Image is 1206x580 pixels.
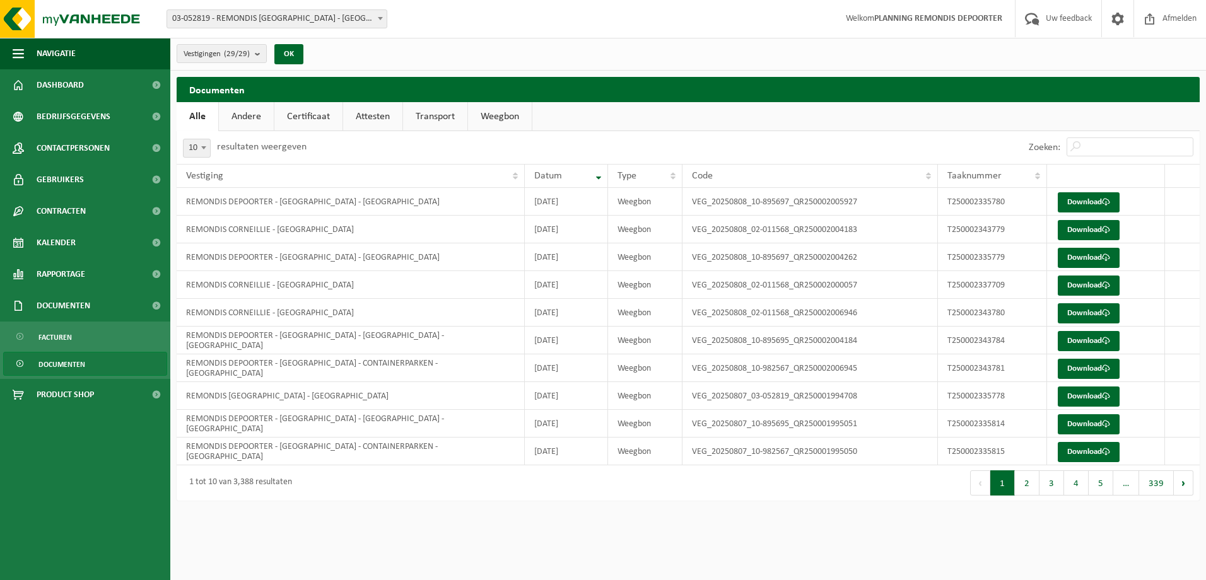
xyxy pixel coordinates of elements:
td: T250002343780 [938,299,1047,327]
a: Download [1058,359,1120,379]
span: Vestiging [186,171,223,181]
td: VEG_20250807_10-982567_QR250001995050 [682,438,938,465]
td: REMONDIS DEPOORTER - [GEOGRAPHIC_DATA] - [GEOGRAPHIC_DATA] - [GEOGRAPHIC_DATA] [177,327,525,354]
span: Documenten [38,352,85,376]
a: Attesten [343,102,402,131]
label: resultaten weergeven [217,142,307,152]
td: VEG_20250808_02-011568_QR250002004183 [682,216,938,243]
a: Documenten [3,352,167,376]
td: [DATE] [525,327,608,354]
td: VEG_20250808_10-895697_QR250002004262 [682,243,938,271]
td: T250002335814 [938,410,1047,438]
td: REMONDIS CORNEILLIE - [GEOGRAPHIC_DATA] [177,271,525,299]
a: Download [1058,414,1120,434]
span: 10 [183,139,211,158]
a: Certificaat [274,102,342,131]
td: Weegbon [608,327,682,354]
td: VEG_20250808_02-011568_QR250002006946 [682,299,938,327]
td: Weegbon [608,299,682,327]
td: T250002343784 [938,327,1047,354]
td: [DATE] [525,299,608,327]
td: VEG_20250808_10-895697_QR250002005927 [682,188,938,216]
td: VEG_20250808_02-011568_QR250002000057 [682,271,938,299]
td: REMONDIS CORNEILLIE - [GEOGRAPHIC_DATA] [177,216,525,243]
span: Dashboard [37,69,84,101]
a: Weegbon [468,102,532,131]
td: [DATE] [525,271,608,299]
span: 03-052819 - REMONDIS WEST-VLAANDEREN - OOSTENDE [167,10,387,28]
td: VEG_20250808_10-895695_QR250002004184 [682,327,938,354]
a: Alle [177,102,218,131]
td: T250002335815 [938,438,1047,465]
td: REMONDIS DEPOORTER - [GEOGRAPHIC_DATA] - [GEOGRAPHIC_DATA] [177,243,525,271]
a: Download [1058,303,1120,323]
span: Kalender [37,227,76,258]
td: REMONDIS DEPOORTER - [GEOGRAPHIC_DATA] - CONTAINERPARKEN - [GEOGRAPHIC_DATA] [177,354,525,382]
span: Type [618,171,636,181]
td: T250002335779 [938,243,1047,271]
td: T250002335778 [938,382,1047,410]
span: Gebruikers [37,164,84,195]
td: REMONDIS DEPOORTER - [GEOGRAPHIC_DATA] - [GEOGRAPHIC_DATA] [177,188,525,216]
span: Taaknummer [947,171,1002,181]
count: (29/29) [224,50,250,58]
td: Weegbon [608,216,682,243]
span: Contactpersonen [37,132,110,164]
td: [DATE] [525,216,608,243]
button: Vestigingen(29/29) [177,44,267,63]
a: Andere [219,102,274,131]
td: Weegbon [608,354,682,382]
td: Weegbon [608,410,682,438]
td: [DATE] [525,382,608,410]
td: [DATE] [525,354,608,382]
a: Download [1058,192,1120,212]
span: Navigatie [37,38,76,69]
td: VEG_20250808_10-982567_QR250002006945 [682,354,938,382]
span: Facturen [38,325,72,349]
span: Product Shop [37,379,94,410]
button: 1 [990,470,1015,496]
span: Code [692,171,713,181]
button: 3 [1039,470,1064,496]
td: [DATE] [525,243,608,271]
span: Datum [534,171,562,181]
span: Contracten [37,195,86,227]
td: [DATE] [525,188,608,216]
span: Documenten [37,290,90,322]
td: T250002335780 [938,188,1047,216]
span: … [1113,470,1139,496]
button: 4 [1064,470,1089,496]
td: REMONDIS [GEOGRAPHIC_DATA] - [GEOGRAPHIC_DATA] [177,382,525,410]
span: Rapportage [37,258,85,290]
td: REMONDIS DEPOORTER - [GEOGRAPHIC_DATA] - [GEOGRAPHIC_DATA] - [GEOGRAPHIC_DATA] [177,410,525,438]
a: Download [1058,220,1120,240]
a: Facturen [3,325,167,349]
button: OK [274,44,303,64]
span: Bedrijfsgegevens [37,101,110,132]
div: 1 tot 10 van 3,388 resultaten [183,472,292,494]
span: 03-052819 - REMONDIS WEST-VLAANDEREN - OOSTENDE [167,9,387,28]
a: Download [1058,386,1120,407]
td: [DATE] [525,410,608,438]
strong: PLANNING REMONDIS DEPOORTER [874,14,1002,23]
button: 2 [1015,470,1039,496]
button: Previous [970,470,990,496]
td: [DATE] [525,438,608,465]
td: REMONDIS DEPOORTER - [GEOGRAPHIC_DATA] - CONTAINERPARKEN - [GEOGRAPHIC_DATA] [177,438,525,465]
button: Next [1174,470,1193,496]
span: 10 [184,139,210,157]
button: 339 [1139,470,1174,496]
a: Download [1058,275,1120,296]
td: T250002337709 [938,271,1047,299]
td: VEG_20250807_03-052819_QR250001994708 [682,382,938,410]
td: VEG_20250807_10-895695_QR250001995051 [682,410,938,438]
span: Vestigingen [184,45,250,64]
td: Weegbon [608,382,682,410]
label: Zoeken: [1029,142,1060,153]
button: 5 [1089,470,1113,496]
td: T250002343781 [938,354,1047,382]
h2: Documenten [177,77,1200,101]
td: REMONDIS CORNEILLIE - [GEOGRAPHIC_DATA] [177,299,525,327]
td: Weegbon [608,243,682,271]
td: T250002343779 [938,216,1047,243]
